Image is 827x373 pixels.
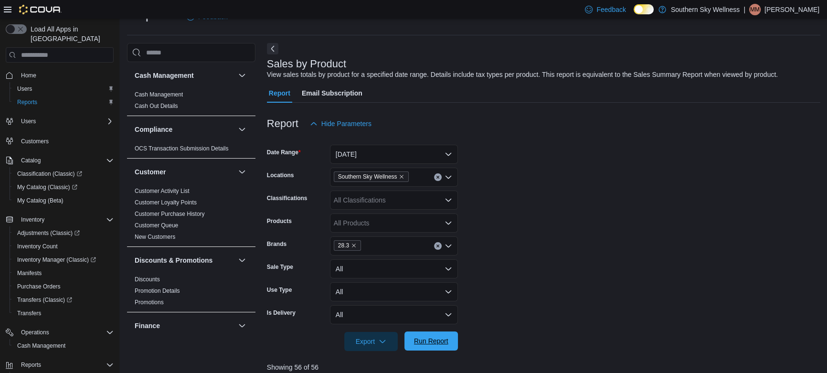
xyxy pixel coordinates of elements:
h3: Cash Management [135,71,194,80]
button: Inventory [17,214,48,225]
span: Home [21,72,36,79]
input: Dark Mode [634,4,654,14]
span: Reports [13,96,114,108]
span: Discounts [135,276,160,283]
span: Southern Sky Wellness [338,172,397,181]
button: Operations [2,326,117,339]
button: Customers [2,134,117,148]
span: Customer Purchase History [135,210,205,218]
p: Showing 56 of 56 [267,362,820,372]
a: Customers [17,136,53,147]
span: Home [17,69,114,81]
a: Transfers (Classic) [10,293,117,307]
div: Compliance [127,143,255,158]
button: Hide Parameters [306,114,375,133]
label: Locations [267,171,294,179]
label: Is Delivery [267,309,296,317]
a: My Catalog (Beta) [13,195,67,206]
button: Operations [17,327,53,338]
button: Inventory [2,213,117,226]
button: Export [344,332,398,351]
span: New Customers [135,233,175,241]
a: OCS Transaction Submission Details [135,145,229,152]
span: My Catalog (Beta) [17,197,64,204]
span: MM [750,4,760,15]
div: Customer [127,185,255,246]
span: Customer Queue [135,222,178,229]
button: Reports [2,358,117,372]
span: Inventory Manager (Classic) [13,254,114,266]
span: Transfers (Classic) [17,296,72,304]
a: New Customers [135,234,175,240]
span: Inventory Manager (Classic) [17,256,96,264]
button: Home [2,68,117,82]
span: Feedback [596,5,626,14]
button: All [330,282,458,301]
button: Users [10,82,117,96]
label: Sale Type [267,263,293,271]
span: Manifests [17,269,42,277]
span: Customers [21,138,49,145]
span: My Catalog (Classic) [17,183,77,191]
button: Catalog [2,154,117,167]
span: Reports [17,359,114,371]
span: Users [17,85,32,93]
a: Promotion Details [135,288,180,294]
a: Home [17,70,40,81]
button: Remove 28.3 from selection in this group [351,243,357,248]
a: Purchase Orders [13,281,64,292]
a: Reports [13,96,41,108]
a: Transfers [13,308,45,319]
a: Customer Loyalty Points [135,199,197,206]
button: Open list of options [445,196,452,204]
a: Inventory Manager (Classic) [10,253,117,266]
label: Products [267,217,292,225]
h3: Report [267,118,298,129]
span: Catalog [17,155,114,166]
span: Classification (Classic) [13,168,114,180]
span: Cash Management [13,340,114,352]
span: 28.3 [338,241,349,250]
span: Catalog [21,157,41,164]
button: Compliance [236,124,248,135]
label: Use Type [267,286,292,294]
label: Date Range [267,149,301,156]
span: Run Report [414,336,448,346]
button: Users [2,115,117,128]
p: Southern Sky Wellness [671,4,740,15]
span: Transfers [13,308,114,319]
span: Cash Management [17,342,65,350]
span: Customer Activity List [135,187,190,195]
button: Reports [17,359,45,371]
a: Cash Management [13,340,69,352]
button: Cash Management [135,71,234,80]
span: Inventory [21,216,44,224]
span: Email Subscription [302,84,362,103]
button: Open list of options [445,173,452,181]
div: Discounts & Promotions [127,274,255,312]
span: Reports [17,98,37,106]
button: Discounts & Promotions [135,256,234,265]
span: Hide Parameters [321,119,371,128]
span: Export [350,332,392,351]
span: Inventory Count [13,241,114,252]
h3: Discounts & Promotions [135,256,212,265]
a: Adjustments (Classic) [13,227,84,239]
div: Cash Management [127,89,255,116]
span: Southern Sky Wellness [334,171,409,182]
button: Finance [135,321,234,330]
span: Transfers [17,309,41,317]
button: Discounts & Promotions [236,255,248,266]
button: Compliance [135,125,234,134]
button: All [330,305,458,324]
span: Users [17,116,114,127]
a: Transfers (Classic) [13,294,76,306]
div: Meredith Mcknight [749,4,761,15]
a: Adjustments (Classic) [10,226,117,240]
button: Cash Management [10,339,117,352]
button: My Catalog (Beta) [10,194,117,207]
label: Brands [267,240,286,248]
